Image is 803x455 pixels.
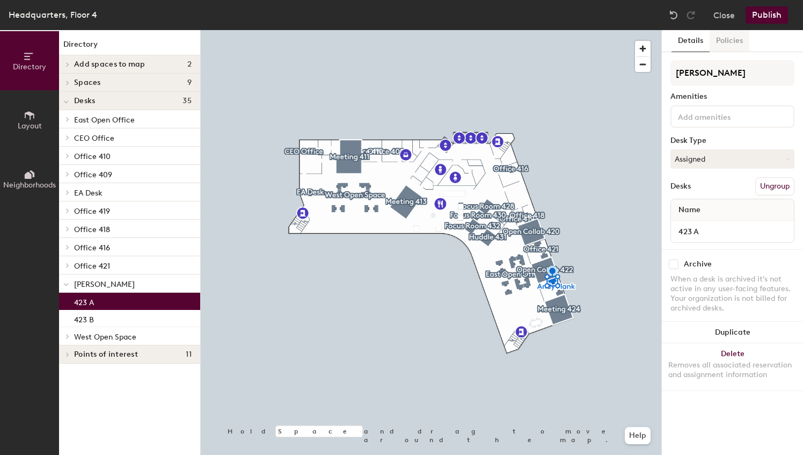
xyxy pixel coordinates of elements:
[74,295,94,307] p: 423 A
[74,78,101,87] span: Spaces
[684,260,712,269] div: Archive
[74,189,103,198] span: EA Desk
[670,149,794,169] button: Assigned
[74,312,94,324] p: 423 B
[662,343,803,391] button: DeleteRemoves all associated reservation and assignment information
[187,60,192,69] span: 2
[74,350,138,359] span: Points of interest
[74,134,114,143] span: CEO Office
[755,177,794,196] button: Ungroup
[710,30,749,52] button: Policies
[668,360,797,380] div: Removes all associated reservation and assignment information
[74,60,145,69] span: Add spaces to map
[187,78,192,87] span: 9
[74,243,110,252] span: Office 416
[662,322,803,343] button: Duplicate
[74,97,95,105] span: Desks
[74,225,110,234] span: Office 418
[74,115,135,125] span: East Open Office
[186,350,192,359] span: 11
[676,110,772,122] input: Add amenities
[671,30,710,52] button: Details
[670,275,794,313] div: When a desk is archived it's not active in any user-facing features. Your organization is not bil...
[59,39,200,55] h1: Directory
[74,207,110,216] span: Office 419
[18,121,42,131] span: Layout
[713,6,735,24] button: Close
[74,333,136,342] span: West Open Space
[670,92,794,101] div: Amenities
[668,10,679,20] img: Undo
[673,200,706,220] span: Name
[673,224,792,239] input: Unnamed desk
[670,182,691,191] div: Desks
[3,180,56,190] span: Neighborhoods
[74,170,112,179] span: Office 409
[74,262,110,271] span: Office 421
[746,6,788,24] button: Publish
[13,62,46,71] span: Directory
[685,10,696,20] img: Redo
[9,8,97,21] div: Headquarters, Floor 4
[625,427,651,444] button: Help
[74,152,111,161] span: Office 410
[74,280,135,289] span: [PERSON_NAME]
[182,97,192,105] span: 35
[670,136,794,145] div: Desk Type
